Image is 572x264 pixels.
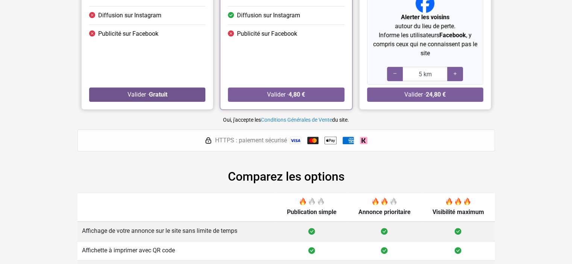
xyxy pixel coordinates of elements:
img: Mastercard [307,137,319,144]
strong: 4,80 € [288,91,305,98]
img: Klarna [360,137,367,144]
img: American Express [343,137,354,144]
img: HTTPS : paiement sécurisé [205,137,212,144]
span: Annonce prioritaire [358,208,410,216]
span: Diffusion sur Instagram [98,11,161,20]
p: Informe les utilisateurs , y compris ceux qui ne connaissent pas le site [370,31,479,58]
strong: Alerter les voisins [401,14,449,21]
h2: Comparez les options [77,169,495,184]
span: Publication simple [287,208,337,216]
span: Diffusion sur Instagram [237,11,300,20]
a: Conditions Générales de Vente [261,117,332,123]
td: Affichage de votre annonce sur le site sans limite de temps [77,222,276,241]
span: HTTPS : paiement sécurisé [215,136,287,145]
button: Valider ·24,80 € [367,87,483,102]
img: Apple Pay [325,134,337,146]
button: Valider ·4,80 € [228,87,344,102]
img: Visa [290,137,301,144]
span: Visibilité maximum [432,208,484,216]
button: Valider ·Gratuit [89,87,205,102]
td: Affichette à imprimer avec QR code [77,241,276,260]
strong: 24,80 € [426,91,446,98]
strong: Facebook [439,32,466,39]
p: autour du lieu de perte. [370,13,479,31]
span: Publicité sur Facebook [237,29,297,38]
strong: Gratuit [149,91,167,98]
span: Publicité sur Facebook [98,29,158,38]
small: Oui, j'accepte les du site. [223,117,349,123]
